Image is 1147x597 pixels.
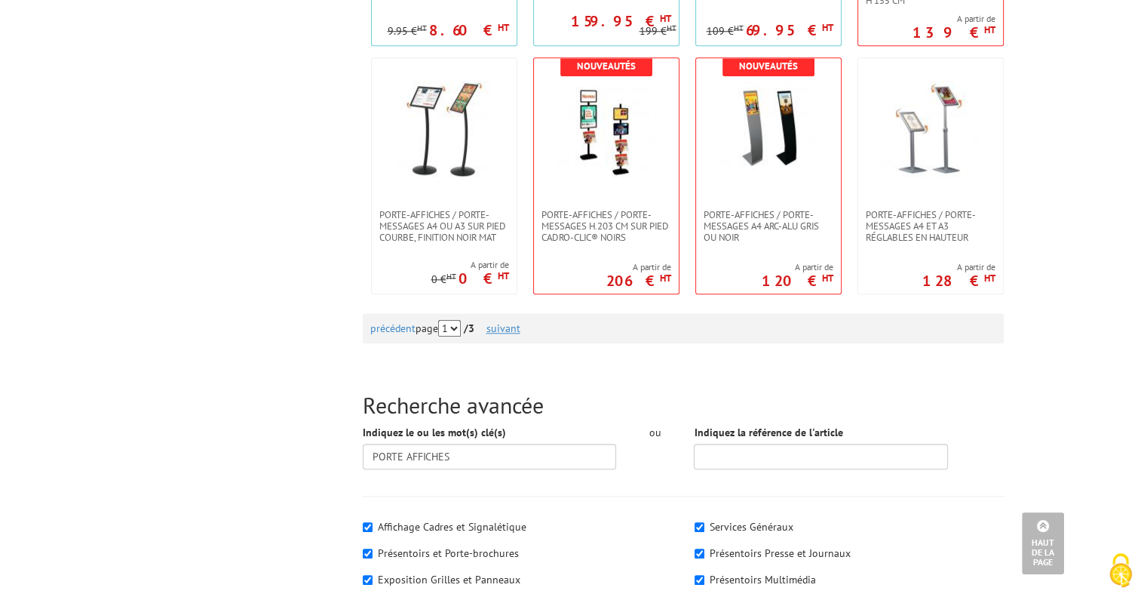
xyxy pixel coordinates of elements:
b: Nouveautés [577,60,636,72]
img: Cookies (fenêtre modale) [1102,552,1139,589]
span: Porte-affiches / Porte-messages A4 Arc-Alu gris ou noir [704,209,833,243]
input: Présentoirs et Porte-brochures [363,549,373,559]
p: 206 € [606,276,671,285]
input: Exposition Grilles et Panneaux [363,575,373,585]
span: A partir de [606,261,671,273]
label: Présentoirs et Porte-brochures [378,546,519,560]
p: 128 € [922,276,995,285]
a: Porte-affiches / Porte-messages A4 et A3 réglables en hauteur [858,209,1003,243]
p: 199 € [639,26,676,37]
sup: HT [660,12,671,25]
a: Porte-affiches / Porte-messages A4 Arc-Alu gris ou noir [696,209,841,243]
span: A partir de [431,259,509,271]
label: Présentoirs Multimédia [710,573,816,586]
b: Nouveautés [739,60,798,72]
img: Porte-affiches / Porte-messages A4 et A3 réglables en hauteur [882,81,980,179]
span: 3 [468,322,474,335]
sup: HT [498,269,509,282]
sup: HT [498,21,509,34]
label: Indiquez le ou les mot(s) clé(s) [363,425,506,440]
p: 159.95 € [571,17,671,26]
p: 139 € [912,28,995,37]
span: Porte-affiches / Porte-messages A4 ou A3 sur pied courbe, finition noir mat [379,209,509,243]
sup: HT [446,271,456,282]
span: A partir de [922,261,995,273]
p: 9.95 € [388,26,427,37]
sup: HT [660,272,671,285]
p: 109 € [707,26,744,37]
a: Porte-affiches / Porte-messages A4 ou A3 sur pied courbe, finition noir mat [372,209,517,243]
label: Services Généraux [710,520,793,534]
a: précédent [370,322,416,335]
label: Indiquez la référence de l'article [694,425,842,440]
sup: HT [667,23,676,33]
input: Présentoirs Presse et Journaux [695,549,704,559]
a: Haut de la page [1022,512,1064,574]
div: ou [639,425,671,440]
span: Porte-affiches / Porte-messages A4 et A3 réglables en hauteur [866,209,995,243]
strong: / [464,322,483,335]
span: A partir de [762,261,833,273]
sup: HT [734,23,744,33]
img: Porte-affiches / Porte-messages A4 ou A3 sur pied courbe, finition noir mat [395,81,493,179]
p: 69.95 € [746,26,833,35]
sup: HT [417,23,427,33]
p: 120 € [762,276,833,285]
img: Porte-affiches / Porte-messages H.203 cm SUR PIED CADRO-CLIC® NOIRS [557,81,655,179]
p: 0 € [458,274,509,283]
div: page [370,313,996,343]
label: Affichage Cadres et Signalétique [378,520,526,534]
sup: HT [822,272,833,285]
span: Porte-affiches / Porte-messages H.203 cm SUR PIED CADRO-CLIC® NOIRS [541,209,671,243]
h2: Recherche avancée [363,392,1004,417]
sup: HT [822,21,833,34]
input: Affichage Cadres et Signalétique [363,522,373,532]
sup: HT [984,272,995,285]
span: A partir de [912,13,995,25]
label: Exposition Grilles et Panneaux [378,573,520,586]
a: suivant [486,322,520,335]
a: Porte-affiches / Porte-messages H.203 cm SUR PIED CADRO-CLIC® NOIRS [534,209,679,243]
input: Services Généraux [695,522,704,532]
p: 0 € [431,274,456,285]
img: Porte-affiches / Porte-messages A4 Arc-Alu gris ou noir [719,81,817,179]
input: Présentoirs Multimédia [695,575,704,585]
p: 8.60 € [429,26,509,35]
button: Cookies (fenêtre modale) [1094,546,1147,597]
sup: HT [984,23,995,36]
label: Présentoirs Presse et Journaux [710,546,851,560]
